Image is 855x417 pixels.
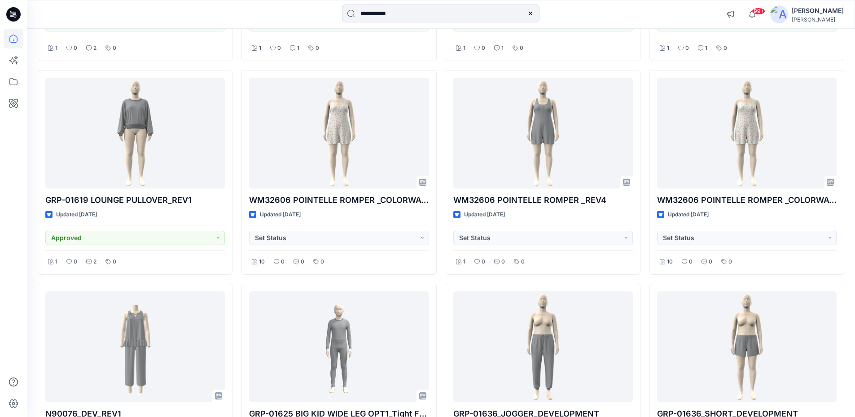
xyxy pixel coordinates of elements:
[113,257,116,267] p: 0
[482,44,485,53] p: 0
[56,210,97,219] p: Updated [DATE]
[728,257,732,267] p: 0
[453,291,633,402] a: GRP-01636_JOGGER_DEVELOPMENT
[709,257,712,267] p: 0
[705,44,707,53] p: 1
[667,257,673,267] p: 10
[74,44,77,53] p: 0
[668,210,709,219] p: Updated [DATE]
[501,44,504,53] p: 1
[281,257,285,267] p: 0
[482,257,485,267] p: 0
[463,44,465,53] p: 1
[453,78,633,189] a: WM32606 POINTELLE ROMPER _REV4
[45,194,225,206] p: GRP-01619 LOUNGE PULLOVER_REV1
[249,291,429,402] a: GRP-01625 BIG KID WIDE LEG OPT1_Tight Fit_DEVELOPMENT
[93,257,96,267] p: 2
[501,257,505,267] p: 0
[249,194,429,206] p: WM32606 POINTELLE ROMPER _COLORWAY_REV2
[792,16,844,23] div: [PERSON_NAME]
[464,210,505,219] p: Updated [DATE]
[689,257,693,267] p: 0
[792,5,844,16] div: [PERSON_NAME]
[667,44,669,53] p: 1
[657,78,837,189] a: WM32606 POINTELLE ROMPER _COLORWAY_REV1
[301,257,304,267] p: 0
[45,78,225,189] a: GRP-01619 LOUNGE PULLOVER_REV1
[93,44,96,53] p: 2
[74,257,77,267] p: 0
[657,291,837,402] a: GRP-01636_SHORT_DEVELOPMENT
[259,44,261,53] p: 1
[249,78,429,189] a: WM32606 POINTELLE ROMPER _COLORWAY_REV2
[723,44,727,53] p: 0
[521,257,525,267] p: 0
[453,194,633,206] p: WM32606 POINTELLE ROMPER _REV4
[320,257,324,267] p: 0
[55,44,57,53] p: 1
[316,44,319,53] p: 0
[297,44,299,53] p: 1
[260,210,301,219] p: Updated [DATE]
[277,44,281,53] p: 0
[520,44,523,53] p: 0
[752,8,765,15] span: 99+
[55,257,57,267] p: 1
[685,44,689,53] p: 0
[657,194,837,206] p: WM32606 POINTELLE ROMPER _COLORWAY_REV1
[259,257,265,267] p: 10
[463,257,465,267] p: 1
[770,5,788,23] img: avatar
[113,44,116,53] p: 0
[45,291,225,402] a: N90076_DEV_REV1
